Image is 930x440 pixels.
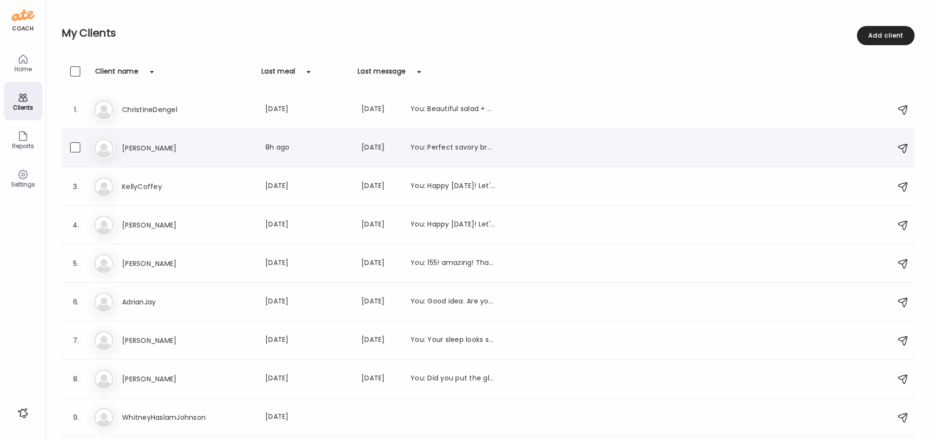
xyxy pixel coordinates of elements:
div: [DATE] [361,335,399,346]
div: 5. [70,258,82,269]
div: Client name [95,66,138,82]
div: You: Did you put the glucose monitor on? [410,373,495,385]
div: [DATE] [265,181,350,192]
div: You: Happy [DATE]! Let's make it a strong week! 1-Log your food. 2-Weights 3-Water [410,181,495,192]
div: 6. [70,296,82,308]
div: You: Perfect savory breakfast to start your day! [410,142,495,154]
h3: ChristineDengel [122,104,207,115]
h3: [PERSON_NAME] [122,258,207,269]
div: 8h ago [265,142,350,154]
div: [DATE] [265,412,350,423]
h3: [PERSON_NAME] [122,373,207,385]
div: [DATE] [361,296,399,308]
div: [DATE] [361,219,399,231]
div: Add client [857,26,915,45]
div: Last meal [261,66,295,82]
div: 7. [70,335,82,346]
div: 4. [70,219,82,231]
div: 3. [70,181,82,192]
div: [DATE] [265,104,350,115]
div: You: Happy [DATE]! Let's make it a strong week! 1-Log your food. 2-Weights 3-Water [410,219,495,231]
div: coach [12,25,34,33]
img: ate [12,8,35,23]
div: Home [6,66,40,72]
div: [DATE] [265,373,350,385]
div: You: Your sleep looks strong as well on your Whoop band. [410,335,495,346]
div: [DATE] [265,219,350,231]
div: Settings [6,181,40,188]
h3: [PERSON_NAME] [122,219,207,231]
div: Reports [6,143,40,149]
div: [DATE] [265,258,350,269]
div: 8. [70,373,82,385]
div: [DATE] [265,296,350,308]
h3: AdrianJay [122,296,207,308]
div: 9. [70,412,82,423]
div: [DATE] [361,181,399,192]
div: 1. [70,104,82,115]
div: You: Beautiful salad + protein! [410,104,495,115]
h3: [PERSON_NAME] [122,335,207,346]
div: [DATE] [361,258,399,269]
h2: My Clients [62,26,915,40]
div: [DATE] [361,142,399,154]
h3: KellyCoffey [122,181,207,192]
div: You: 155! amazing! That is also with travel and [PERSON_NAME]! :) [410,258,495,269]
div: Last message [358,66,406,82]
div: [DATE] [361,373,399,385]
div: Clients [6,104,40,111]
h3: [PERSON_NAME] [122,142,207,154]
div: You: Good idea. Are you riding this week? [410,296,495,308]
h3: WhitneyHaslamJohnson [122,412,207,423]
div: [DATE] [265,335,350,346]
div: [DATE] [361,104,399,115]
